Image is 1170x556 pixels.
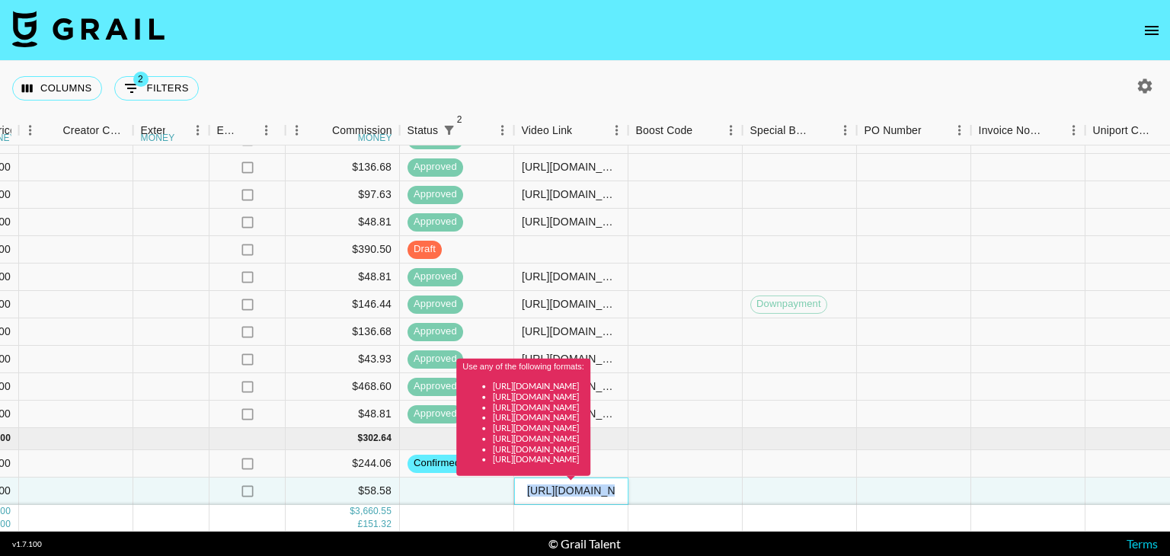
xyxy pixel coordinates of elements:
[19,119,42,142] button: Menu
[114,76,199,101] button: Show filters
[522,214,620,229] div: https://www.tiktok.com/@ageminifairy/video/7544824981344111927?_t=ZT-8zLNWzwH3bz&_r=1
[636,116,693,145] div: Boost Code
[1127,536,1158,551] a: Terms
[63,116,126,145] div: Creator Commmission Override
[834,119,857,142] button: Menu
[948,119,971,142] button: Menu
[286,450,400,478] div: $244.06
[606,119,628,142] button: Menu
[408,270,463,284] span: approved
[286,478,400,505] div: $58.58
[979,132,1077,147] div: 5% surcharge for paypal
[255,119,278,142] button: Menu
[286,209,400,236] div: $48.81
[438,120,459,141] button: Show filters
[438,120,459,141] div: 2 active filters
[311,120,332,141] button: Sort
[1063,119,1085,142] button: Menu
[522,296,620,312] div: https://www.instagram.com/reel/DN6cLACAWT_/?igsh=MWw3MXRidzB0b2xnag==
[692,120,714,141] button: Sort
[971,116,1085,145] div: Invoice Notes
[209,116,286,145] div: Expenses: Remove Commission?
[408,324,463,339] span: approved
[238,120,260,141] button: Sort
[286,291,400,318] div: $146.44
[408,116,439,145] div: Status
[141,133,175,142] div: money
[286,236,400,264] div: $390.50
[522,324,620,339] div: https://www.instagram.com/reel/DNyKEPL4hQY/
[493,381,584,391] li: [URL][DOMAIN_NAME]
[493,454,584,465] li: [URL][DOMAIN_NAME]
[133,72,149,87] span: 2
[408,215,463,229] span: approved
[743,116,857,145] div: Special Booking Type
[1041,120,1063,141] button: Sort
[459,120,481,141] button: Sort
[865,116,922,145] div: PO Number
[857,116,971,145] div: PO Number
[286,264,400,291] div: $48.81
[548,536,621,551] div: © Grail Talent
[217,116,238,145] div: Expenses: Remove Commission?
[522,159,620,174] div: https://www.tiktok.com/@karenardilad/video/7538508365622824223?_t=ZP-8ysY5KkeBN0&_r=1
[493,423,584,433] li: [URL][DOMAIN_NAME]
[922,120,943,141] button: Sort
[350,505,355,518] div: $
[522,351,620,366] div: https://www.tiktok.com/@carliemayeski/video/7535102697729527071?_r=1&_t=ZP-8ycrMa4E6Vr
[408,352,463,366] span: approved
[286,154,400,181] div: $136.68
[363,518,392,531] div: 151.32
[19,116,133,145] div: Creator Commmission Override
[286,401,400,428] div: $48.81
[813,120,834,141] button: Sort
[358,518,363,531] div: £
[12,76,102,101] button: Select columns
[286,119,308,142] button: Menu
[462,362,584,465] div: Use any of the following formats:
[400,116,514,145] div: Status
[522,116,573,145] div: Video Link
[1136,15,1167,46] button: open drawer
[493,401,584,412] li: [URL][DOMAIN_NAME]
[12,539,42,549] div: v 1.7.100
[408,160,463,174] span: approved
[165,120,187,141] button: Sort
[979,116,1041,145] div: Invoice Notes
[408,187,463,202] span: approved
[332,116,392,145] div: Commission
[42,120,63,141] button: Sort
[452,112,467,127] span: 2
[408,133,463,147] span: approved
[522,269,620,284] div: https://www.instagram.com/reel/DMtOdZiO5BT/?igsh=MXJmcXNqYWZqMXZtNg%3D%3D
[408,407,463,421] span: approved
[363,432,392,445] div: 302.64
[286,346,400,373] div: $43.93
[355,505,392,518] div: 3,660.55
[514,116,628,145] div: Video Link
[750,116,813,145] div: Special Booking Type
[286,318,400,346] div: $136.68
[720,119,743,142] button: Menu
[408,456,466,471] span: confirmed
[358,133,392,142] div: money
[628,116,743,145] div: Boost Code
[493,433,584,444] li: [URL][DOMAIN_NAME]
[286,181,400,209] div: $97.63
[408,379,463,394] span: approved
[493,391,584,402] li: [URL][DOMAIN_NAME]
[522,187,620,202] div: https://www.tiktok.com/@itssanya.1/video/7535199447857335583?lang=en
[493,412,584,423] li: [URL][DOMAIN_NAME]
[408,242,442,257] span: draft
[12,11,165,47] img: Grail Talent
[187,119,209,142] button: Menu
[491,119,514,142] button: Menu
[493,443,584,454] li: [URL][DOMAIN_NAME]
[572,120,593,141] button: Sort
[1093,116,1156,145] div: Uniport Contact Email
[408,297,463,312] span: approved
[522,132,620,147] div: https://www.tiktok.com/@theangelamae/video/7538551835909475592?_t=ZS-8yseKy6DbOr&_r=1
[751,297,826,312] span: Downpayment
[358,432,363,445] div: $
[286,373,400,401] div: $468.60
